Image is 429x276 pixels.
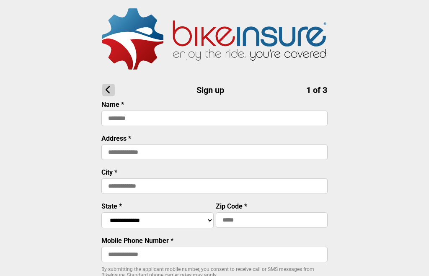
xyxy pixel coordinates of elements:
[306,85,327,95] span: 1 of 3
[101,202,122,210] label: State *
[216,202,247,210] label: Zip Code *
[101,237,173,245] label: Mobile Phone Number *
[101,134,131,142] label: Address *
[101,168,117,176] label: City *
[102,84,327,96] h1: Sign up
[101,101,124,108] label: Name *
